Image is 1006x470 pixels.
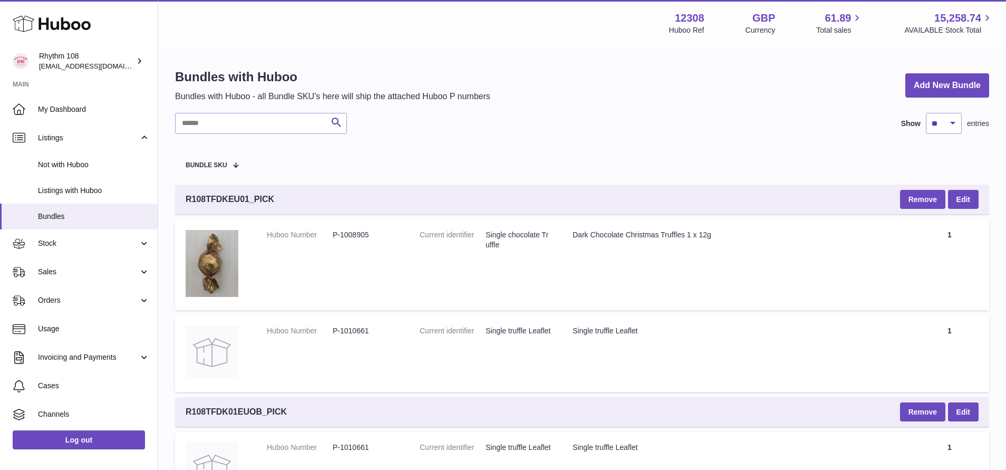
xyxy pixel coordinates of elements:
label: Show [901,119,921,129]
dd: P-1010661 [333,326,399,336]
a: 61.89 Total sales [816,11,863,35]
dd: Single truffle Leaflet [486,443,552,453]
div: Dark Chocolate Christmas Truffles 1 x 12g [573,230,899,240]
span: Orders [38,295,139,305]
div: Huboo Ref [669,25,704,35]
span: Bundles [38,212,150,222]
dt: Huboo Number [267,230,333,240]
span: My Dashboard [38,104,150,114]
strong: 12308 [675,11,704,25]
button: Remove [900,190,945,209]
div: Single truffle Leaflet [573,443,899,453]
div: Rhythm 108 [39,51,134,71]
a: Edit [948,402,979,421]
img: Single truffle Leaflet [186,326,238,379]
button: Remove [900,402,945,421]
span: Stock [38,238,139,248]
span: Listings with Huboo [38,186,150,196]
span: Total sales [816,25,863,35]
strong: GBP [752,11,775,25]
p: Bundles with Huboo - all Bundle SKU's here will ship the attached Huboo P numbers [175,91,490,102]
span: R108TFDK01EUOB_PICK [186,406,287,418]
a: 15,258.74 AVAILABLE Stock Total [904,11,993,35]
span: Cases [38,381,150,391]
a: Edit [948,190,979,209]
span: Invoicing and Payments [38,352,139,362]
dd: P-1008905 [333,230,399,240]
dt: Current identifier [420,230,486,250]
a: Add New Bundle [905,73,989,98]
span: entries [967,119,989,129]
span: Usage [38,324,150,334]
td: 1 [910,315,989,392]
span: [EMAIL_ADDRESS][DOMAIN_NAME] [39,62,155,70]
div: Single truffle Leaflet [573,326,899,336]
span: 15,258.74 [934,11,981,25]
dt: Huboo Number [267,326,333,336]
dt: Huboo Number [267,443,333,453]
div: Currency [746,25,776,35]
span: Listings [38,133,139,143]
span: AVAILABLE Stock Total [904,25,993,35]
span: Bundle SKU [186,162,227,169]
dt: Current identifier [420,326,486,336]
img: internalAdmin-12308@internal.huboo.com [13,53,28,69]
dd: Single truffle Leaflet [486,326,552,336]
span: Sales [38,267,139,277]
img: Dark Chocolate Christmas Truffles 1 x 12g [186,230,238,297]
dd: P-1010661 [333,443,399,453]
td: 1 [910,219,989,310]
span: R108TFDKEU01_PICK [186,194,274,205]
span: Not with Huboo [38,160,150,170]
h1: Bundles with Huboo [175,69,490,85]
span: 61.89 [825,11,851,25]
a: Log out [13,430,145,449]
dt: Current identifier [420,443,486,453]
span: Channels [38,409,150,419]
dd: Single chocolate Truffle [486,230,552,250]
